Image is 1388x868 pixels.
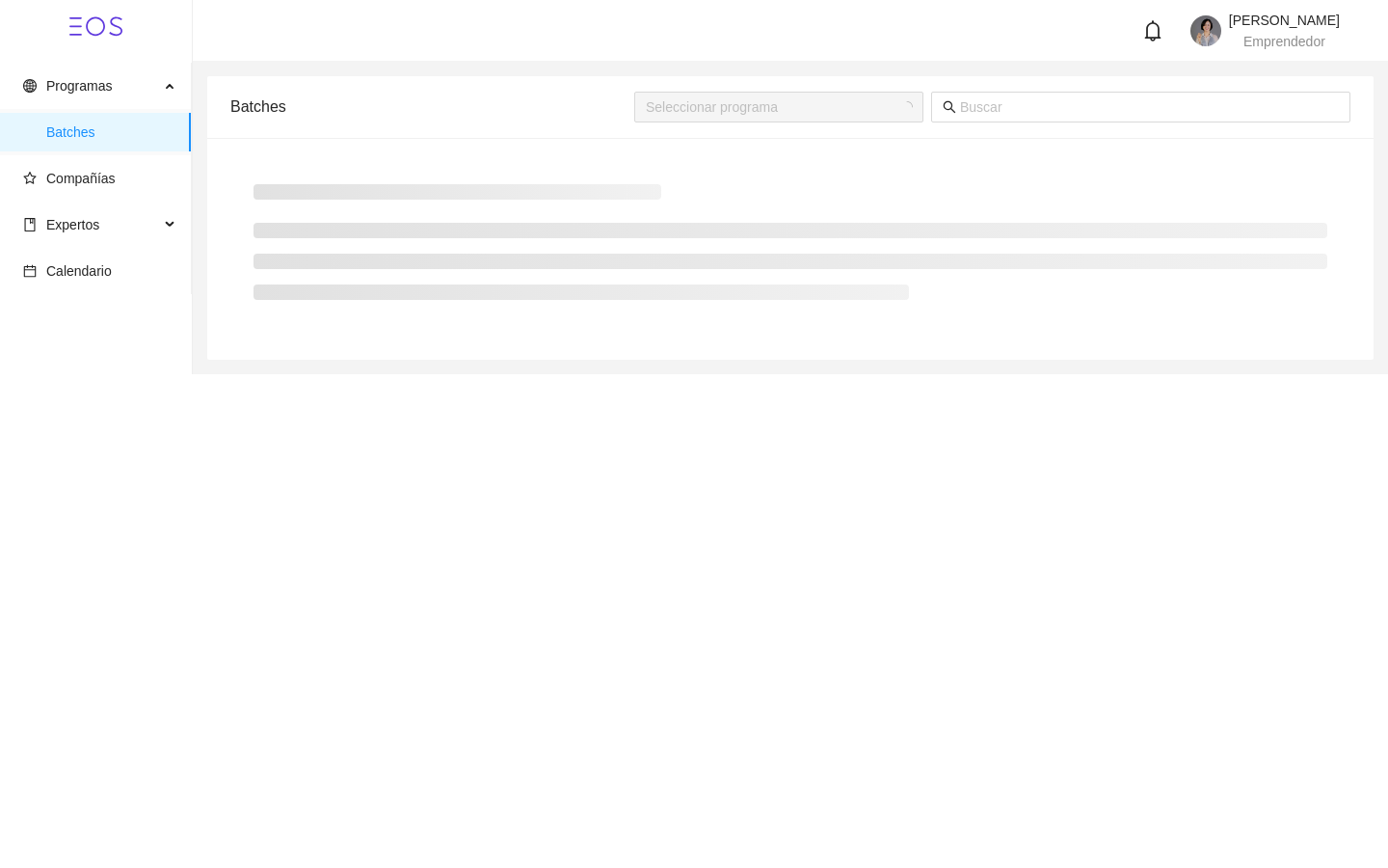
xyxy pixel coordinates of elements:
[46,78,112,94] span: Programas
[46,113,176,151] span: Batches
[46,263,112,279] span: Calendario
[23,218,37,231] span: book
[46,171,116,186] span: Compañías
[230,79,634,134] div: Batches
[1190,15,1221,46] img: 1742863159458-foto%20professionale%205%20Alondra%20.jpeg
[23,172,37,185] span: star
[899,99,914,114] span: loading
[1243,34,1325,49] span: Emprendedor
[23,264,37,278] span: calendar
[960,96,1339,118] input: Buscar
[23,79,37,93] span: global
[46,217,99,232] span: Expertos
[1142,20,1163,41] span: bell
[943,100,956,114] span: search
[1229,13,1340,28] span: [PERSON_NAME]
